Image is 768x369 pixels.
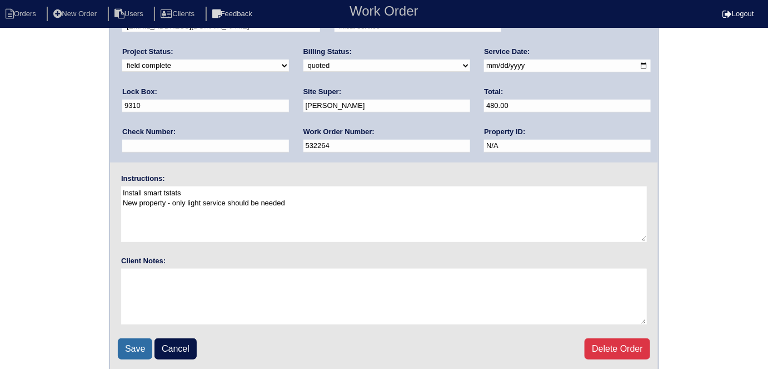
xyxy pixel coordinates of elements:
[122,47,173,57] label: Project Status:
[121,186,647,242] textarea: Install smart tstats New property - only light service should be needed
[303,87,342,97] label: Site Super:
[154,338,197,360] a: Cancel
[121,256,166,266] label: Client Notes:
[484,47,530,57] label: Service Date:
[154,7,203,22] li: Clients
[108,9,152,18] a: Users
[121,174,165,184] label: Instructions:
[303,47,352,57] label: Billing Status:
[585,338,650,360] a: Delete Order
[722,9,754,18] a: Logout
[122,127,176,137] label: Check Number:
[122,87,157,97] label: Lock Box:
[47,7,106,22] li: New Order
[154,9,203,18] a: Clients
[118,338,152,360] input: Save
[206,7,261,22] li: Feedback
[108,7,152,22] li: Users
[47,9,106,18] a: New Order
[484,127,525,137] label: Property ID:
[484,87,503,97] label: Total:
[303,127,375,137] label: Work Order Number:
